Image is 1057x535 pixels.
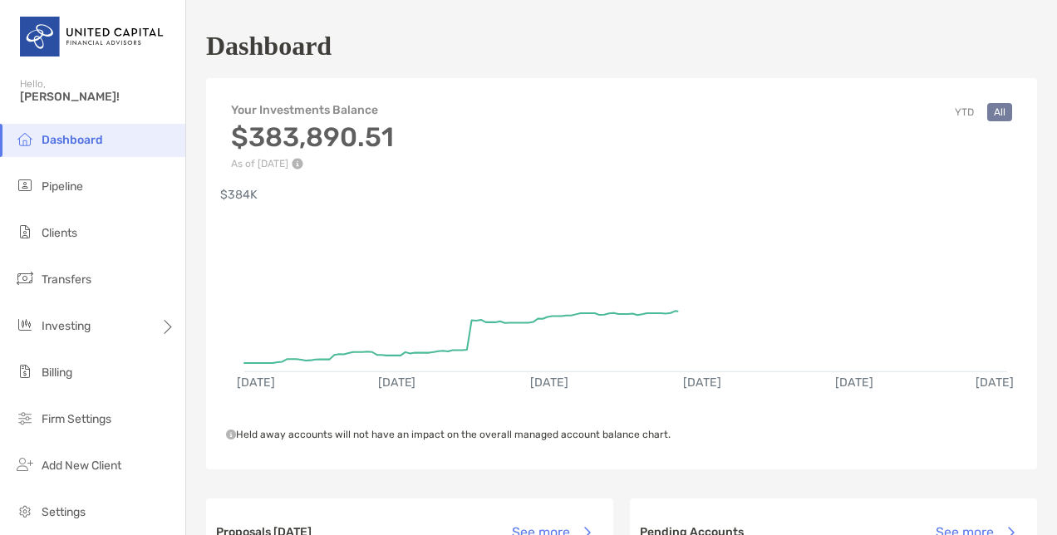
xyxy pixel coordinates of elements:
[15,222,35,242] img: clients icon
[977,376,1015,390] text: [DATE]
[836,376,874,390] text: [DATE]
[20,7,165,66] img: United Capital Logo
[15,129,35,149] img: dashboard icon
[42,133,103,147] span: Dashboard
[531,376,569,390] text: [DATE]
[42,366,72,380] span: Billing
[42,272,91,287] span: Transfers
[42,412,111,426] span: Firm Settings
[20,90,175,104] span: [PERSON_NAME]!
[237,376,275,390] text: [DATE]
[15,268,35,288] img: transfers icon
[206,31,332,61] h1: Dashboard
[231,121,394,153] h3: $383,890.51
[42,179,83,194] span: Pipeline
[948,103,981,121] button: YTD
[15,408,35,428] img: firm-settings icon
[987,103,1012,121] button: All
[42,505,86,519] span: Settings
[226,429,671,440] span: Held away accounts will not have an impact on the overall managed account balance chart.
[15,315,35,335] img: investing icon
[231,158,394,169] p: As of [DATE]
[683,376,721,390] text: [DATE]
[15,501,35,521] img: settings icon
[378,376,416,390] text: [DATE]
[42,459,121,473] span: Add New Client
[42,226,77,240] span: Clients
[231,103,394,117] h4: Your Investments Balance
[15,361,35,381] img: billing icon
[220,188,258,202] text: $384K
[292,158,303,169] img: Performance Info
[15,454,35,474] img: add_new_client icon
[15,175,35,195] img: pipeline icon
[42,319,91,333] span: Investing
